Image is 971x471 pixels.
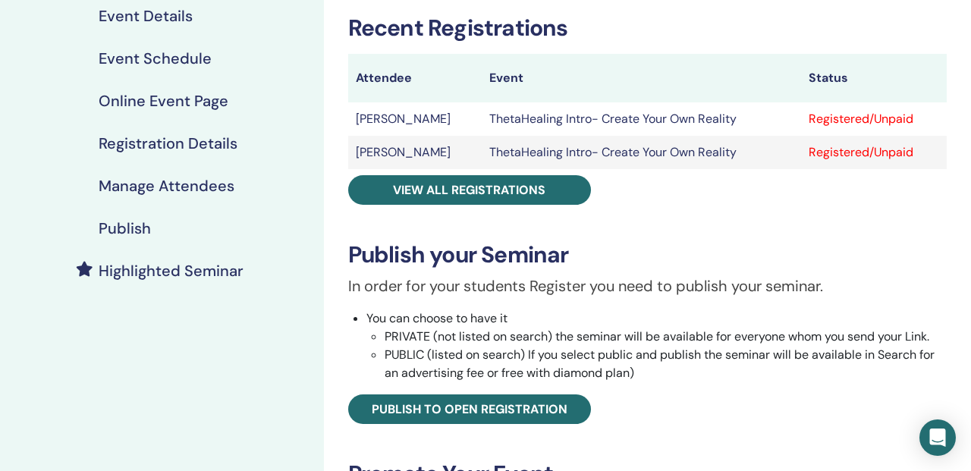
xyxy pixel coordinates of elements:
[482,136,801,169] td: ThetaHealing Intro- Create Your Own Reality
[348,14,947,42] h3: Recent Registrations
[348,275,947,297] p: In order for your students Register you need to publish your seminar.
[99,134,237,152] h4: Registration Details
[482,102,801,136] td: ThetaHealing Intro- Create Your Own Reality
[809,110,939,128] div: Registered/Unpaid
[809,143,939,162] div: Registered/Unpaid
[919,419,956,456] div: Open Intercom Messenger
[348,102,482,136] td: [PERSON_NAME]
[99,49,212,68] h4: Event Schedule
[482,54,801,102] th: Event
[348,241,947,268] h3: Publish your Seminar
[99,92,228,110] h4: Online Event Page
[348,136,482,169] td: [PERSON_NAME]
[385,346,947,382] li: PUBLIC (listed on search) If you select public and publish the seminar will be available in Searc...
[99,7,193,25] h4: Event Details
[348,394,591,424] a: Publish to open registration
[99,219,151,237] h4: Publish
[99,262,244,280] h4: Highlighted Seminar
[348,54,482,102] th: Attendee
[366,309,947,382] li: You can choose to have it
[385,328,947,346] li: PRIVATE (not listed on search) the seminar will be available for everyone whom you send your Link.
[372,401,567,417] span: Publish to open registration
[348,175,591,205] a: View all registrations
[393,182,545,198] span: View all registrations
[801,54,947,102] th: Status
[99,177,234,195] h4: Manage Attendees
